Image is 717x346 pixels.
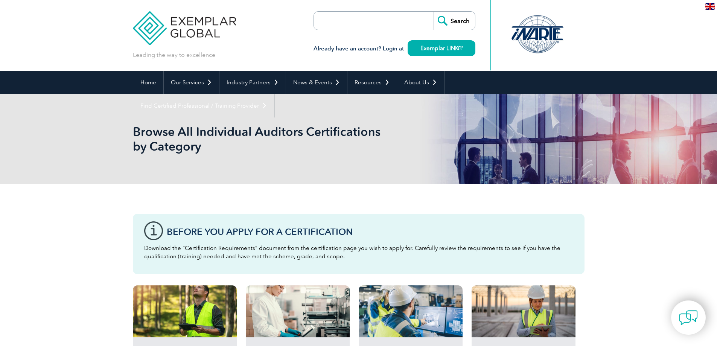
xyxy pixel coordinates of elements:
a: Resources [347,71,397,94]
p: Download the “Certification Requirements” document from the certification page you wish to apply ... [144,244,573,261]
p: Leading the way to excellence [133,51,215,59]
a: Find Certified Professional / Training Provider [133,94,274,117]
h3: Already have an account? Login at [314,44,475,53]
img: en [705,3,715,10]
a: Exemplar LINK [408,40,475,56]
a: Industry Partners [219,71,286,94]
a: News & Events [286,71,347,94]
img: open_square.png [458,46,463,50]
h1: Browse All Individual Auditors Certifications by Category [133,124,422,154]
img: contact-chat.png [679,308,698,327]
input: Search [434,12,475,30]
a: Home [133,71,163,94]
a: About Us [397,71,444,94]
a: Our Services [164,71,219,94]
h3: Before You Apply For a Certification [167,227,573,236]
